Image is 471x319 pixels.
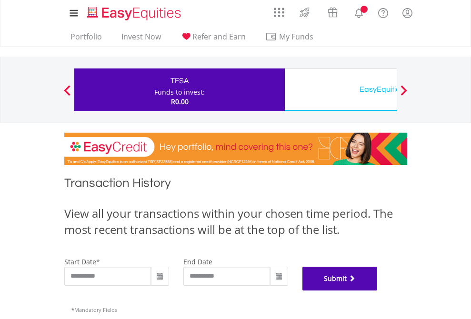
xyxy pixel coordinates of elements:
[64,257,96,266] label: start date
[85,6,185,21] img: EasyEquities_Logo.png
[177,32,250,47] a: Refer and Earn
[80,74,279,87] div: TFSA
[64,174,407,196] h1: Transaction History
[154,87,205,97] div: Funds to invest:
[319,2,347,20] a: Vouchers
[58,90,77,99] button: Previous
[395,2,420,23] a: My Profile
[118,32,165,47] a: Invest Now
[67,32,106,47] a: Portfolio
[274,7,284,18] img: grid-menu-icon.svg
[268,2,291,18] a: AppsGrid
[71,306,117,313] span: Mandatory Fields
[64,133,407,165] img: EasyCredit Promotion Banner
[183,257,212,266] label: end date
[192,31,246,42] span: Refer and Earn
[297,5,312,20] img: thrive-v2.svg
[371,2,395,21] a: FAQ's and Support
[325,5,341,20] img: vouchers-v2.svg
[64,205,407,238] div: View all your transactions within your chosen time period. The most recent transactions will be a...
[394,90,413,99] button: Next
[83,2,185,21] a: Home page
[265,30,328,43] span: My Funds
[302,267,378,290] button: Submit
[347,2,371,21] a: Notifications
[171,97,189,106] span: R0.00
